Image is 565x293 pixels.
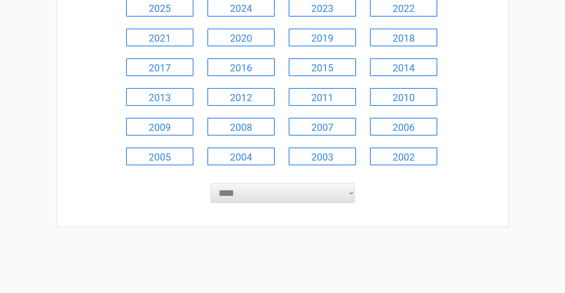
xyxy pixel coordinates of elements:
[207,88,275,106] a: 2012
[370,118,437,136] a: 2006
[370,58,437,76] a: 2014
[207,147,275,165] a: 2004
[126,118,193,136] a: 2009
[126,88,193,106] a: 2013
[126,58,193,76] a: 2017
[370,88,437,106] a: 2010
[289,88,356,106] a: 2011
[207,29,275,46] a: 2020
[289,147,356,165] a: 2003
[289,58,356,76] a: 2015
[207,58,275,76] a: 2016
[126,147,193,165] a: 2005
[370,147,437,165] a: 2002
[126,29,193,46] a: 2021
[289,29,356,46] a: 2019
[207,118,275,136] a: 2008
[289,118,356,136] a: 2007
[370,29,437,46] a: 2018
